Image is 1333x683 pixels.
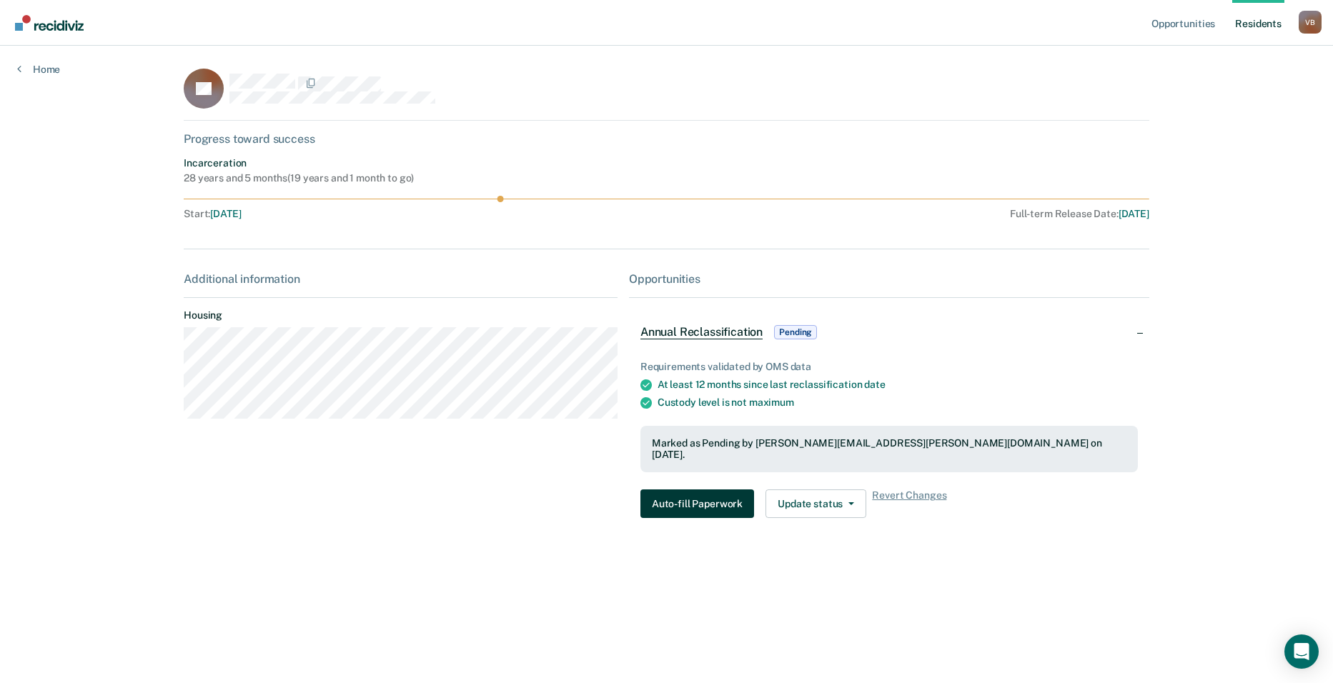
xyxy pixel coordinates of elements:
[640,489,754,518] button: Auto-fill Paperwork
[658,379,1138,391] div: At least 12 months since last reclassification
[652,437,1126,462] div: Marked as Pending by [PERSON_NAME][EMAIL_ADDRESS][PERSON_NAME][DOMAIN_NAME] on [DATE].
[628,208,1149,220] div: Full-term Release Date :
[1299,11,1322,34] div: V B
[749,397,794,408] span: maximum
[640,361,1138,373] div: Requirements validated by OMS data
[184,172,414,184] div: 28 years and 5 months ( 19 years and 1 month to go )
[1299,11,1322,34] button: Profile dropdown button
[629,309,1149,355] div: Annual ReclassificationPending
[774,325,817,339] span: Pending
[184,157,414,169] div: Incarceration
[1119,208,1149,219] span: [DATE]
[184,132,1149,146] div: Progress toward success
[658,397,1138,409] div: Custody level is not
[640,489,760,518] a: Navigate to form link
[629,272,1149,286] div: Opportunities
[184,208,623,220] div: Start :
[17,63,60,76] a: Home
[765,489,866,518] button: Update status
[184,309,618,321] dt: Housing
[1284,634,1319,669] div: Open Intercom Messenger
[640,325,763,339] span: Annual Reclassification
[15,15,84,31] img: Recidiviz
[210,208,241,219] span: [DATE]
[872,489,946,518] span: Revert Changes
[184,272,618,286] div: Additional information
[864,379,885,390] span: date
